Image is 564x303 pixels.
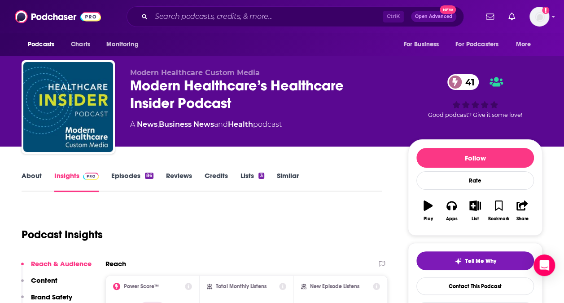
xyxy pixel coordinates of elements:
button: Follow [416,148,534,168]
button: open menu [100,36,150,53]
div: Play [424,216,433,222]
a: Episodes86 [111,171,153,192]
img: Podchaser Pro [83,173,99,180]
button: Share [511,195,534,227]
div: Search podcasts, credits, & more... [127,6,464,27]
div: 3 [258,173,264,179]
img: Podchaser - Follow, Share and Rate Podcasts [15,8,101,25]
a: Credits [205,171,228,192]
span: Ctrl K [383,11,404,22]
span: 41 [456,74,479,90]
img: Modern Healthcare’s Healthcare Insider Podcast [23,62,113,152]
button: Apps [440,195,463,227]
div: 86 [145,173,153,179]
button: open menu [510,36,542,53]
div: List [472,216,479,222]
input: Search podcasts, credits, & more... [151,9,383,24]
button: open menu [397,36,450,53]
h1: Podcast Insights [22,228,103,241]
p: Content [31,276,57,285]
button: Play [416,195,440,227]
span: More [516,38,531,51]
span: Modern Healthcare Custom Media [130,68,260,77]
div: 41Good podcast? Give it some love! [408,68,542,124]
a: Lists3 [240,171,264,192]
img: User Profile [529,7,549,27]
div: Bookmark [488,216,509,222]
button: Content [21,276,57,293]
a: 41 [447,74,479,90]
button: Show profile menu [529,7,549,27]
div: A podcast [130,119,282,130]
span: Charts [71,38,90,51]
span: Good podcast? Give it some love! [428,111,522,118]
div: Open Intercom Messenger [533,254,555,276]
span: For Podcasters [455,38,498,51]
div: Share [516,216,528,222]
button: Open AdvancedNew [411,11,456,22]
span: and [214,120,228,129]
span: Monitoring [106,38,138,51]
button: List [463,195,487,227]
a: Health [228,120,253,129]
span: For Business [403,38,439,51]
svg: Add a profile image [542,7,549,14]
a: Contact This Podcast [416,277,534,295]
span: Logged in as amanda.moss [529,7,549,27]
span: New [440,5,456,14]
a: InsightsPodchaser Pro [54,171,99,192]
img: tell me why sparkle [455,258,462,265]
a: Show notifications dropdown [505,9,519,24]
div: Rate [416,171,534,190]
a: Similar [277,171,299,192]
h2: Reach [105,259,126,268]
button: open menu [22,36,66,53]
button: Reach & Audience [21,259,92,276]
div: Apps [446,216,458,222]
button: tell me why sparkleTell Me Why [416,251,534,270]
h2: Power Score™ [124,283,159,290]
span: , [157,120,159,129]
a: Reviews [166,171,192,192]
h2: Total Monthly Listens [216,283,267,290]
span: Tell Me Why [465,258,496,265]
a: Business News [159,120,214,129]
a: Show notifications dropdown [482,9,498,24]
span: Open Advanced [415,14,452,19]
a: About [22,171,42,192]
span: Podcasts [28,38,54,51]
a: News [137,120,157,129]
p: Reach & Audience [31,259,92,268]
button: open menu [450,36,512,53]
button: Bookmark [487,195,510,227]
h2: New Episode Listens [310,283,359,290]
p: Brand Safety [31,293,72,301]
a: Charts [65,36,96,53]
